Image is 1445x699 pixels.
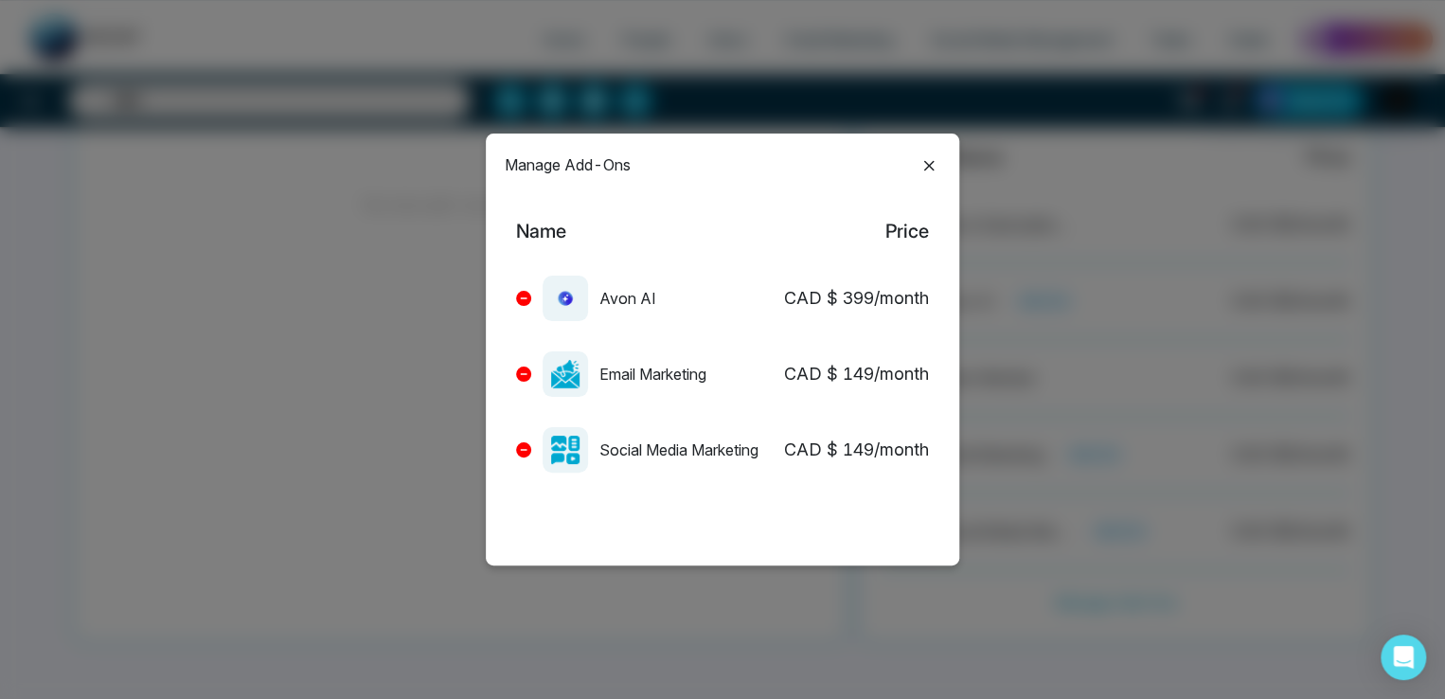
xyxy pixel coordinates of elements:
[551,360,580,388] img: missing
[784,437,929,462] div: CAD $ 149 /month
[505,153,631,176] p: Manage Add-Ons
[516,276,656,321] div: Avon AI
[516,217,566,245] div: Name
[516,427,758,473] div: Social Media Marketing
[1381,635,1426,680] div: Open Intercom Messenger
[784,285,929,311] div: CAD $ 399 /month
[885,217,929,245] div: Price
[551,284,580,313] img: missing
[551,436,580,464] img: missing
[784,361,929,386] div: CAD $ 149 /month
[516,351,706,397] div: Email Marketing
